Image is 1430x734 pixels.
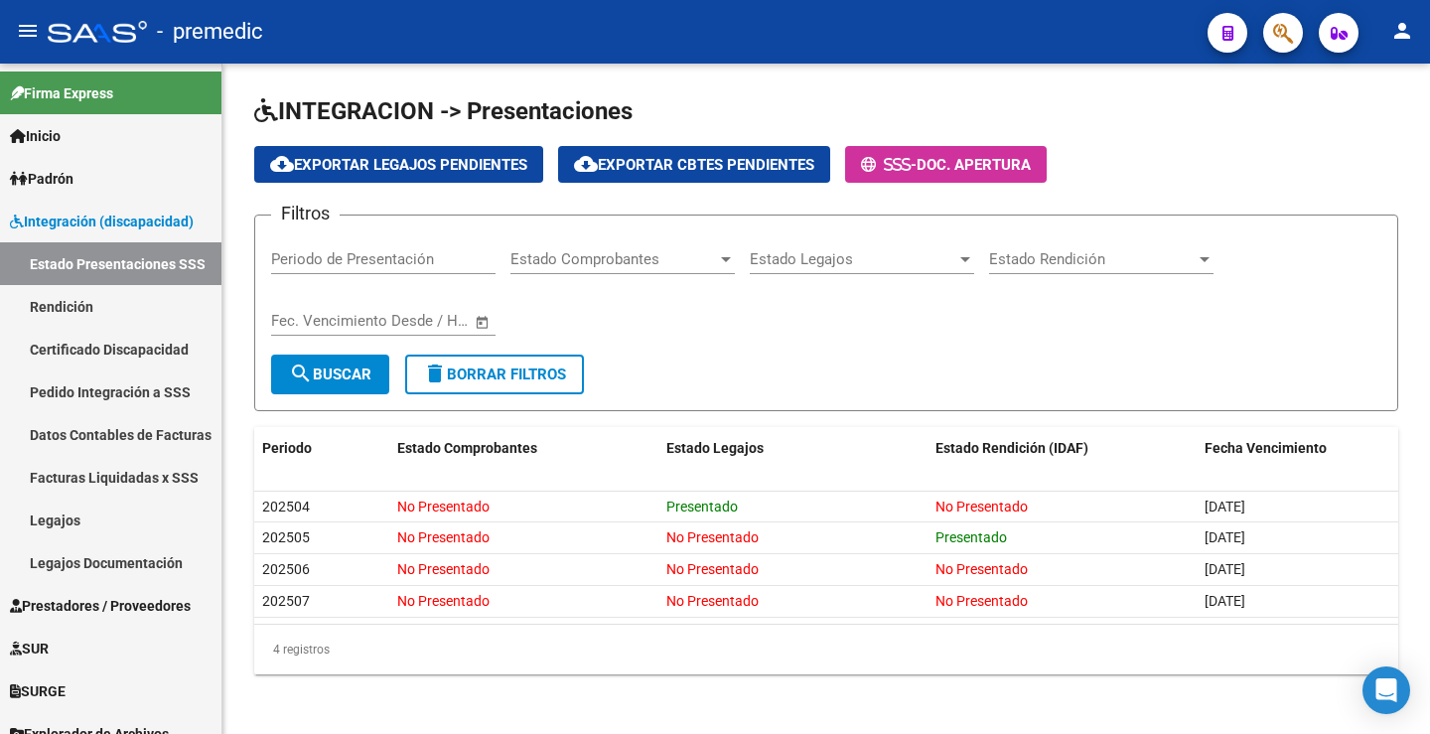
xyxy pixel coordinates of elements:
[666,561,759,577] span: No Presentado
[935,561,1028,577] span: No Presentado
[845,146,1047,183] button: -Doc. Apertura
[1205,529,1245,545] span: [DATE]
[935,593,1028,609] span: No Presentado
[262,593,310,609] span: 202507
[423,366,566,383] span: Borrar Filtros
[917,156,1031,174] span: Doc. Apertura
[262,440,312,456] span: Periodo
[262,529,310,545] span: 202505
[1205,593,1245,609] span: [DATE]
[389,427,658,470] datatable-header-cell: Estado Comprobantes
[397,561,490,577] span: No Presentado
[935,440,1088,456] span: Estado Rendición (IDAF)
[666,529,759,545] span: No Presentado
[10,82,113,104] span: Firma Express
[405,355,584,394] button: Borrar Filtros
[10,680,66,702] span: SURGE
[989,250,1196,268] span: Estado Rendición
[157,10,263,54] span: - premedic
[1362,666,1410,714] div: Open Intercom Messenger
[397,440,537,456] span: Estado Comprobantes
[369,312,466,330] input: Fecha fin
[658,427,928,470] datatable-header-cell: Estado Legajos
[935,499,1028,514] span: No Presentado
[861,156,917,174] span: -
[10,595,191,617] span: Prestadores / Proveedores
[254,625,1398,674] div: 4 registros
[397,529,490,545] span: No Presentado
[666,593,759,609] span: No Presentado
[397,593,490,609] span: No Presentado
[10,211,194,232] span: Integración (discapacidad)
[1205,440,1327,456] span: Fecha Vencimiento
[397,499,490,514] span: No Presentado
[1205,499,1245,514] span: [DATE]
[289,362,313,385] mat-icon: search
[270,152,294,176] mat-icon: cloud_download
[289,366,371,383] span: Buscar
[1197,427,1398,470] datatable-header-cell: Fecha Vencimiento
[558,146,830,183] button: Exportar Cbtes Pendientes
[1390,19,1414,43] mat-icon: person
[574,156,814,174] span: Exportar Cbtes Pendientes
[254,97,633,125] span: INTEGRACION -> Presentaciones
[666,499,738,514] span: Presentado
[254,427,389,470] datatable-header-cell: Periodo
[574,152,598,176] mat-icon: cloud_download
[935,529,1007,545] span: Presentado
[254,146,543,183] button: Exportar Legajos Pendientes
[10,638,49,660] span: SUR
[1205,561,1245,577] span: [DATE]
[262,499,310,514] span: 202504
[10,168,73,190] span: Padrón
[666,440,764,456] span: Estado Legajos
[510,250,717,268] span: Estado Comprobantes
[423,362,447,385] mat-icon: delete
[271,355,389,394] button: Buscar
[928,427,1197,470] datatable-header-cell: Estado Rendición (IDAF)
[16,19,40,43] mat-icon: menu
[262,561,310,577] span: 202506
[270,156,527,174] span: Exportar Legajos Pendientes
[271,200,340,227] h3: Filtros
[472,311,495,334] button: Open calendar
[271,312,352,330] input: Fecha inicio
[10,125,61,147] span: Inicio
[750,250,956,268] span: Estado Legajos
